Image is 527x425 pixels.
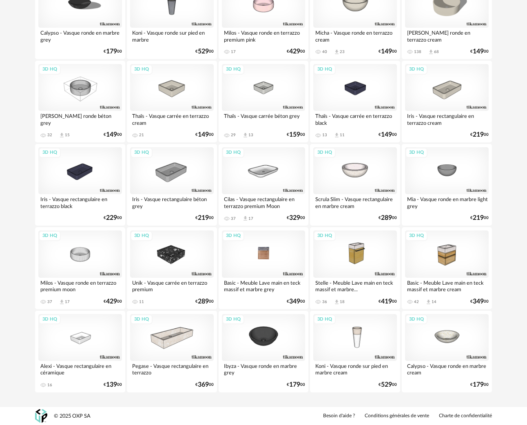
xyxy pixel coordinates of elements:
div: Thaïs - Vasque carrée béton grey [222,111,306,127]
div: 3D HQ [131,314,153,325]
div: 3D HQ [222,314,244,325]
div: € 00 [287,49,305,54]
div: Koni - Vasque ronde sur pied en marbre cream [313,361,397,377]
div: [PERSON_NAME] ronde en terrazzo cream [405,28,489,44]
span: 349 [473,299,484,304]
div: 3D HQ [39,231,61,241]
div: 13 [322,133,327,137]
div: € 00 [195,49,214,54]
span: 139 [106,382,117,387]
div: 3D HQ [405,148,427,158]
div: € 00 [104,299,122,304]
a: 3D HQ Pegase - Vasque rectangulaire en terrazzo €36900 [127,311,217,392]
span: Download icon [334,132,340,138]
span: 219 [473,132,484,137]
div: € 00 [470,132,489,137]
div: € 00 [470,382,489,387]
div: € 00 [379,382,397,387]
div: Unik - Vasque carrée en terrazzo premium [130,278,214,294]
div: Mia - Vasque ronde en marbre light grey [405,194,489,210]
div: € 00 [379,299,397,304]
div: € 00 [470,215,489,221]
span: 179 [289,382,300,387]
div: 3D HQ [405,64,427,75]
div: 23 [340,49,345,54]
a: 3D HQ Basic - Meuble Lave main en teck massif et marbre cream 42 Download icon 14 €34900 [402,227,492,309]
a: Besoin d'aide ? [323,413,355,419]
a: 3D HQ Iris - Vasque rectangulaire béton grey €21900 [127,144,217,226]
div: Thaïs - Vasque carrée en terrazzo cream [130,111,214,127]
div: Basic - Meuble Lave main en teck massif et marbre grey [222,278,306,294]
span: Download icon [59,132,65,138]
div: Iris - Vasque rectangulaire en terrazzo black [38,194,122,210]
div: Micha - Vasque ronde en terrazzo cream [313,28,397,44]
div: © 2025 OXP SA [54,413,91,420]
span: 349 [289,299,300,304]
a: 3D HQ Thaïs - Vasque carrée béton grey 29 Download icon 13 €15900 [219,61,309,142]
div: Pegase - Vasque rectangulaire en terrazzo [130,361,214,377]
span: Download icon [59,299,65,305]
div: Ibyza - Vasque ronde en marbre grey [222,361,306,377]
div: € 00 [287,382,305,387]
div: 36 [322,299,327,304]
span: 329 [289,215,300,221]
div: € 00 [287,299,305,304]
span: 149 [381,49,392,54]
a: 3D HQ Iris - Vasque rectangulaire en terrazzo cream €21900 [402,61,492,142]
div: € 00 [195,132,214,137]
a: 3D HQ Thaïs - Vasque carrée en terrazzo black 13 Download icon 11 €14900 [310,61,400,142]
div: Calypso - Vasque ronde en marbre cream [405,361,489,377]
div: 3D HQ [39,314,61,325]
a: 3D HQ Stelle - Meuble Lave main en teck massif et marbre... 36 Download icon 18 €41900 [310,227,400,309]
div: € 00 [379,215,397,221]
span: 149 [473,49,484,54]
div: 42 [414,299,419,304]
div: 11 [340,133,345,137]
a: Charte de confidentialité [439,413,492,419]
img: OXP [35,409,47,423]
div: € 00 [104,215,122,221]
a: Conditions générales de vente [365,413,429,419]
div: Koni - Vasque ronde sur pied en marbre [130,28,214,44]
a: 3D HQ Ibyza - Vasque ronde en marbre grey €17900 [219,311,309,392]
div: 40 [322,49,327,54]
span: 179 [106,49,117,54]
div: € 00 [287,215,305,221]
div: 3D HQ [222,148,244,158]
div: 3D HQ [39,64,61,75]
div: Iris - Vasque rectangulaire béton grey [130,194,214,210]
span: Download icon [428,49,434,55]
div: 3D HQ [131,148,153,158]
div: 3D HQ [314,231,336,241]
div: € 00 [470,49,489,54]
div: 21 [139,133,144,137]
div: Calypso - Vasque ronde en marbre grey [38,28,122,44]
span: 219 [198,215,209,221]
span: 289 [198,299,209,304]
a: 3D HQ Scrula Slim - Vasque rectangulaire en marbre cream €28900 [310,144,400,226]
span: 429 [289,49,300,54]
div: [PERSON_NAME] ronde béton grey [38,111,122,127]
div: Thaïs - Vasque carrée en terrazzo black [313,111,397,127]
span: Download icon [242,215,248,221]
div: 3D HQ [222,231,244,241]
div: € 00 [470,299,489,304]
span: 219 [473,215,484,221]
div: € 00 [195,382,214,387]
div: € 00 [379,132,397,137]
div: Alexi - Vasque rectangulaire en céramique [38,361,122,377]
div: 17 [65,299,70,304]
span: 179 [473,382,484,387]
div: 37 [231,216,236,221]
a: 3D HQ Alexi - Vasque rectangulaire en céramique 16 €13900 [35,311,125,392]
a: 3D HQ Milos - Vasque ronde en terrazzo premium moon 37 Download icon 17 €42900 [35,227,125,309]
div: 3D HQ [222,64,244,75]
div: 17 [231,49,236,54]
a: 3D HQ Koni - Vasque ronde sur pied en marbre cream €52900 [310,311,400,392]
div: 16 [47,383,52,387]
div: 68 [434,49,439,54]
div: Basic - Meuble Lave main en teck massif et marbre cream [405,278,489,294]
div: 29 [231,133,236,137]
span: Download icon [242,132,248,138]
a: 3D HQ Mia - Vasque ronde en marbre light grey €21900 [402,144,492,226]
